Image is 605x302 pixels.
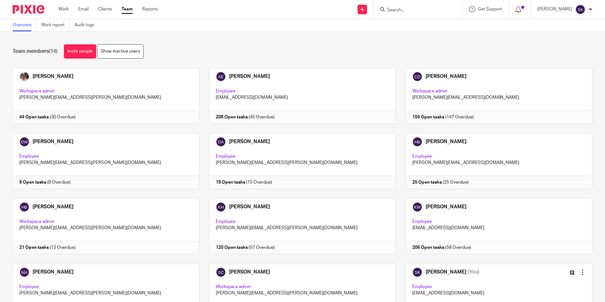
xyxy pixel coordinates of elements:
[59,6,69,12] a: Work
[122,6,133,12] a: Team
[386,8,443,13] input: Search
[13,19,36,31] a: Overview
[575,4,585,15] img: svg%3E
[537,6,572,12] p: [PERSON_NAME]
[78,6,89,12] a: Email
[41,19,70,31] a: Work report
[478,7,502,11] span: Get Support
[13,5,44,14] img: Pixie
[97,44,144,59] a: Show inactive users
[64,44,96,59] a: Invite people
[142,6,158,12] a: Reports
[49,49,58,54] span: (14)
[74,19,99,31] a: Audit logs
[98,6,112,12] a: Clients
[13,48,58,55] h1: Team members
